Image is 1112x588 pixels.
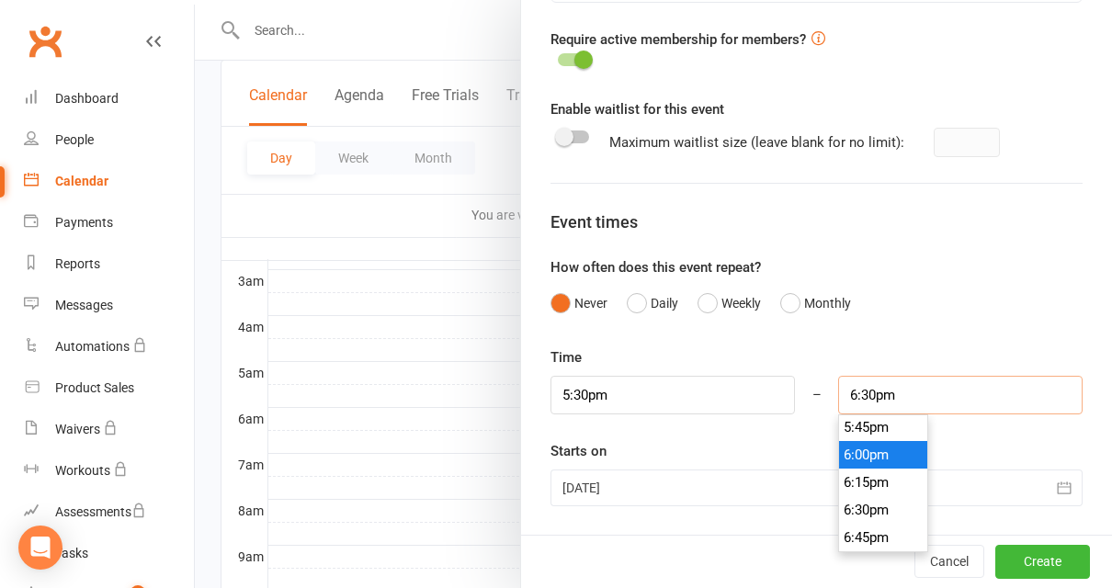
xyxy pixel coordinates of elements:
[55,91,119,106] div: Dashboard
[550,31,806,48] label: Require active membership for members?
[18,526,62,570] div: Open Intercom Messenger
[794,376,839,414] div: –
[839,524,927,551] li: 6:45pm
[839,496,927,524] li: 6:30pm
[780,286,851,321] button: Monthly
[24,326,194,367] a: Automations
[22,18,68,64] a: Clubworx
[55,546,88,560] div: Tasks
[914,546,984,579] button: Cancel
[550,256,761,278] label: How often does this event repeat?
[627,286,678,321] button: Daily
[550,346,582,368] label: Time
[24,243,194,285] a: Reports
[995,546,1090,579] button: Create
[24,492,194,533] a: Assessments
[55,463,110,478] div: Workouts
[55,256,100,271] div: Reports
[24,161,194,202] a: Calendar
[24,450,194,492] a: Workouts
[839,413,927,441] li: 5:45pm
[55,339,130,354] div: Automations
[55,504,146,519] div: Assessments
[839,469,927,496] li: 6:15pm
[24,367,194,409] a: Product Sales
[24,533,194,574] a: Tasks
[609,131,904,153] div: Maximum waitlist size (leave blank for no limit):
[55,422,100,436] div: Waivers
[24,409,194,450] a: Waivers
[550,286,607,321] button: Never
[550,209,1083,236] div: Event times
[55,298,113,312] div: Messages
[839,441,927,469] li: 6:00pm
[55,132,94,147] div: People
[55,215,113,230] div: Payments
[24,202,194,243] a: Payments
[698,286,761,321] button: Weekly
[24,78,194,119] a: Dashboard
[839,551,927,579] li: 7:00pm
[55,380,134,395] div: Product Sales
[24,119,194,161] a: People
[550,98,724,120] label: Enable waitlist for this event
[55,174,108,188] div: Calendar
[550,440,607,462] label: Starts on
[24,285,194,326] a: Messages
